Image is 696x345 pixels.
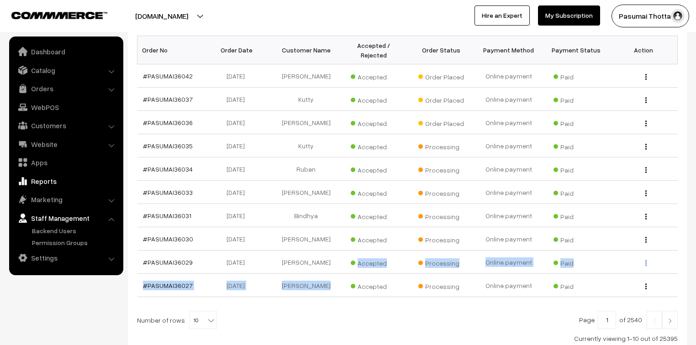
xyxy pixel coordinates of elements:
td: [DATE] [205,181,272,204]
th: Accepted / Rejected [340,36,407,64]
span: Paid [554,209,599,221]
img: Menu [645,283,647,289]
a: WebPOS [11,99,120,115]
img: Menu [645,237,647,243]
img: Right [666,318,674,324]
span: Paid [554,140,599,152]
a: Website [11,136,120,152]
td: Online payment [475,157,543,181]
span: Order Placed [418,116,464,128]
a: Reports [11,173,120,189]
span: Accepted [351,163,396,175]
img: COMMMERCE [11,12,107,19]
th: Payment Method [475,36,543,64]
a: Settings [11,250,120,266]
td: Online payment [475,227,543,251]
span: Accepted [351,279,396,291]
span: Paid [554,186,599,198]
img: Menu [645,120,647,126]
td: Online payment [475,251,543,274]
span: Order Placed [418,70,464,82]
td: [DATE] [205,88,272,111]
td: [DATE] [205,204,272,227]
td: Ruban [272,157,340,181]
td: [DATE] [205,251,272,274]
td: [PERSON_NAME] [272,227,340,251]
a: Hire an Expert [475,5,530,26]
span: Paid [554,116,599,128]
a: Orders [11,80,120,97]
a: #PASUMAI36035 [143,142,193,150]
span: Accepted [351,140,396,152]
td: Bindhya [272,204,340,227]
span: Processing [418,186,464,198]
td: [PERSON_NAME] [272,274,340,297]
button: Pasumai Thotta… [612,5,689,27]
a: #PASUMAI36027 [143,282,193,289]
img: Menu [645,260,647,266]
span: Paid [554,93,599,105]
a: #PASUMAI36036 [143,119,193,126]
a: Permission Groups [30,238,120,247]
button: [DOMAIN_NAME] [103,5,220,27]
td: [PERSON_NAME] [272,64,340,88]
img: Menu [645,190,647,196]
td: Online payment [475,88,543,111]
a: Apps [11,154,120,171]
span: Page [579,316,595,324]
div: Currently viewing 1-10 out of 25395 [137,334,678,343]
td: [DATE] [205,227,272,251]
th: Order No [137,36,205,64]
span: Accepted [351,233,396,245]
span: Accepted [351,186,396,198]
a: #PASUMAI36034 [143,165,193,173]
span: Processing [418,140,464,152]
a: Marketing [11,191,120,208]
a: #PASUMAI36029 [143,258,193,266]
td: Online payment [475,64,543,88]
span: Processing [418,256,464,268]
span: Paid [554,163,599,175]
a: COMMMERCE [11,9,91,20]
td: Online payment [475,204,543,227]
img: Menu [645,144,647,150]
td: [DATE] [205,134,272,157]
td: Online payment [475,181,543,204]
span: Order Placed [418,93,464,105]
span: 10 [190,311,217,329]
td: [DATE] [205,64,272,88]
span: Paid [554,279,599,291]
td: [DATE] [205,274,272,297]
img: Menu [645,214,647,220]
a: Dashboard [11,43,120,60]
span: Processing [418,279,464,291]
td: [PERSON_NAME] [272,251,340,274]
th: Customer Name [272,36,340,64]
span: Processing [418,209,464,221]
span: Paid [554,70,599,82]
span: of 2540 [619,316,642,324]
img: Menu [645,97,647,103]
a: Staff Management [11,210,120,226]
span: Paid [554,233,599,245]
span: 10 [190,311,216,329]
span: Accepted [351,116,396,128]
td: Kutty [272,134,340,157]
td: Online payment [475,134,543,157]
span: Accepted [351,70,396,82]
span: Accepted [351,256,396,268]
img: Left [650,318,659,324]
a: #PASUMAI36037 [143,95,193,103]
td: [PERSON_NAME] [272,111,340,134]
td: [DATE] [205,111,272,134]
img: Menu [645,74,647,80]
span: Accepted [351,209,396,221]
span: Processing [418,163,464,175]
a: #PASUMAI36031 [143,212,191,220]
span: Paid [554,256,599,268]
span: Accepted [351,93,396,105]
a: Catalog [11,62,120,78]
a: #PASUMAI36042 [143,72,193,80]
td: Kutty [272,88,340,111]
th: Payment Status [543,36,610,64]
